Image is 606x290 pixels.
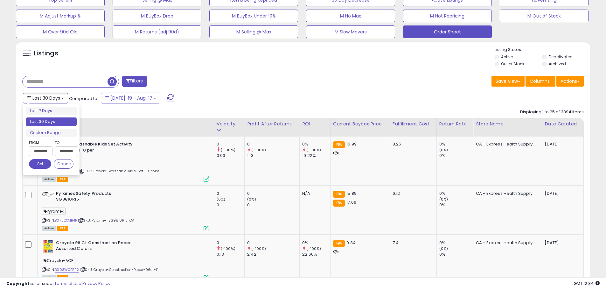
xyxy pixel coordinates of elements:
div: 0% [302,240,330,246]
span: All listings currently available for purchase on Amazon [42,177,56,182]
div: 0 [247,141,299,147]
div: Store Name [476,121,539,127]
div: Date Created [545,121,581,127]
small: (-100%) [221,147,235,152]
small: (0%) [217,197,226,202]
div: 0 [217,141,244,147]
span: Pyramex [42,208,66,215]
small: (0%) [439,246,448,251]
div: 0% [439,240,473,246]
li: Last 30 Days [26,117,77,126]
button: Cancel [54,159,73,169]
label: Archived [549,61,566,67]
button: Columns [526,76,555,87]
span: 17.06 [346,199,356,205]
small: (-100%) [306,246,321,251]
label: From [29,139,51,146]
label: Out of Stock [501,61,524,67]
span: | SKU: Crayola-Washable-Kids-Set-10-color [79,168,159,173]
div: 0 [247,202,299,208]
button: Last 30 Days [23,93,68,103]
span: Crayola-ACE [42,257,75,264]
button: Save View [491,76,525,87]
span: 9.34 [346,240,356,246]
div: 0.13 [217,251,244,257]
span: 16.99 [346,141,357,147]
a: Terms of Use [54,280,81,286]
button: M Returns (adj 90d) [113,25,201,38]
div: 19.22% [302,153,330,159]
div: CA - Express Health Supply [476,141,537,147]
button: M Slow Movers [306,25,395,38]
img: 51CxLKrC0wL._SL40_.jpg [42,240,54,253]
a: B0752XMB4P [55,218,77,223]
li: Custom Range [26,129,77,137]
h5: Listings [34,49,58,58]
div: [DATE] [545,240,570,246]
div: 0 [217,240,244,246]
div: 0% [439,191,473,196]
div: ASIN: [42,191,209,230]
span: Last 30 Days [32,95,60,101]
div: 0% [439,153,473,159]
div: Fulfillment Cost [393,121,434,127]
div: [DATE] [545,191,570,196]
div: Velocity [217,121,242,127]
label: Active [501,54,513,60]
button: Set [29,159,51,169]
div: Title [40,121,211,127]
div: 0 [217,191,244,196]
b: Crayola Washable Kids Set Activity Paint, Multi 10 per [56,141,133,155]
small: (-100%) [221,246,235,251]
div: CA - Express Health Supply [476,240,537,246]
div: N/A [302,191,325,196]
button: Order Sheet [403,25,492,38]
small: (0%) [439,197,448,202]
strong: Copyright [6,280,30,286]
button: M No Max [306,10,395,22]
span: FBA [57,226,68,231]
div: 8.25 [393,141,432,147]
button: Filters [122,76,147,87]
button: M BuyBox Under 10% [209,10,298,22]
small: (-100%) [251,147,266,152]
span: Compared to: [69,95,98,102]
small: (0%) [247,197,256,202]
small: FBA [333,141,345,148]
img: 31Jw3ka2UEL._SL40_.jpg [42,191,54,198]
div: 2.42 [247,251,299,257]
div: 0% [302,141,330,147]
div: 0 [247,191,299,196]
label: To [55,139,73,146]
div: 0 [217,202,244,208]
button: M Selling @ Max [209,25,298,38]
button: M Out of Stock [500,10,589,22]
span: 2025-09-17 12:34 GMT [574,280,600,286]
p: Listing States: [495,47,590,53]
button: M Adjust Markup % [16,10,105,22]
div: Return Rate [439,121,470,127]
div: 7.4 [393,240,432,246]
b: Crayola 96 Ct Construction Paper, Assorted Colors [56,240,133,253]
a: Privacy Policy [82,280,110,286]
small: FBA [333,191,345,198]
button: M Over 90d Old [16,25,105,38]
small: FBA [333,200,345,207]
div: seller snap | | [6,281,110,287]
div: CA - Express Health Supply [476,191,537,196]
div: 0 [247,240,299,246]
div: 6.12 [393,191,432,196]
span: FBA [57,177,68,182]
span: [DATE]-19 - Aug-17 [110,95,152,101]
small: (0%) [439,147,448,152]
div: 0% [439,202,473,208]
div: Current Buybox Price [333,121,387,127]
a: B003W0PBR2 [55,267,79,272]
div: 0% [439,251,473,257]
li: Last 7 Days [26,107,77,115]
div: [DATE] [545,141,570,147]
button: [DATE]-19 - Aug-17 [101,93,160,103]
span: All listings currently available for purchase on Amazon [42,226,56,231]
div: 22.66% [302,251,330,257]
label: Deactivated [549,54,573,60]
